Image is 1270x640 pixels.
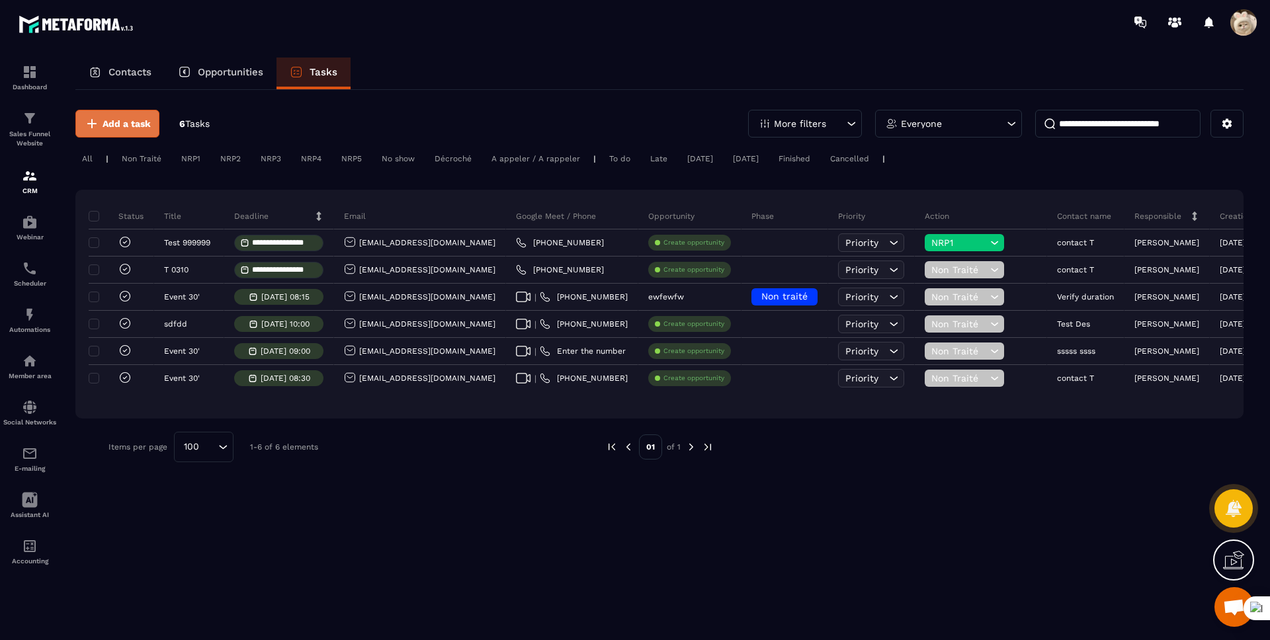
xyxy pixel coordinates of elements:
p: [DATE] 08:30 [261,374,310,383]
p: [DATE] 10:58 [1220,319,1268,329]
p: Contact name [1057,211,1111,221]
span: | [534,346,536,356]
p: [PERSON_NAME] [1134,238,1199,247]
a: formationformationDashboard [3,54,56,100]
p: [DATE] 09:33 [1220,238,1269,247]
span: NRP1 [931,237,987,248]
span: Non traité [761,291,808,301]
a: Opportunities [165,58,276,89]
p: T 0310 [164,265,189,274]
p: contact T [1057,374,1094,383]
p: More filters [774,119,826,128]
span: Non Traité [931,292,987,302]
a: schedulerschedulerScheduler [3,251,56,297]
img: prev [606,441,618,453]
div: NRP2 [214,151,247,167]
img: scheduler [22,260,38,276]
p: [DATE] 10:00 [261,319,310,329]
p: Contacts [108,66,151,78]
span: 100 [179,440,204,454]
p: Verify duration [1057,292,1114,301]
span: Priority [845,292,878,302]
a: Tasks [276,58,351,89]
p: Opportunity [648,211,695,221]
p: [DATE] 10:36 [1220,265,1268,274]
img: formation [22,64,38,80]
span: Priority [845,346,878,356]
span: Priority [845,373,878,383]
p: Create opportunity [663,346,724,356]
p: Create opportunity [663,265,724,274]
p: Tasks [310,66,337,78]
div: All [75,151,99,167]
p: [DATE] 17:23 [1220,346,1268,356]
div: NRP5 [335,151,368,167]
p: contact T [1057,265,1094,274]
img: next [685,441,697,453]
p: Member area [3,372,56,380]
p: sdfdd [164,319,187,329]
p: [PERSON_NAME] [1134,319,1199,329]
p: [DATE] 14:37 [1220,292,1268,301]
div: NRP4 [294,151,328,167]
p: Opportunities [198,66,263,78]
p: Create opportunity [663,238,724,247]
div: Décroché [428,151,478,167]
p: Status [92,211,144,221]
img: formation [22,168,38,184]
a: Contacts [75,58,165,89]
span: Priority [845,237,878,248]
button: Add a task [75,110,159,138]
p: CRM [3,187,56,194]
p: [DATE] 09:00 [261,346,310,356]
a: [PHONE_NUMBER] [540,319,628,329]
span: | [534,292,536,302]
p: Responsible [1134,211,1181,221]
p: Email [344,211,366,221]
p: Google Meet / Phone [516,211,596,221]
p: [PERSON_NAME] [1134,374,1199,383]
p: Priority [838,211,865,221]
img: email [22,446,38,461]
p: Webinar [3,233,56,241]
p: Create opportunity [663,319,724,329]
img: logo [19,12,138,36]
p: Social Networks [3,419,56,426]
div: NRP3 [254,151,288,167]
span: Priority [845,264,878,275]
p: [DATE] 15:06 [1220,374,1268,383]
p: Test 999999 [164,238,210,247]
p: Action [925,211,949,221]
p: Assistant AI [3,511,56,518]
span: | [534,319,536,329]
img: social-network [22,399,38,415]
p: E-mailing [3,465,56,472]
div: To do [603,151,637,167]
p: 1-6 of 6 elements [250,442,318,452]
img: automations [22,307,38,323]
p: Sales Funnel Website [3,130,56,148]
a: formationformationCRM [3,158,56,204]
p: Automations [3,326,56,333]
span: Priority [845,319,878,329]
p: of 1 [667,442,681,452]
a: automationsautomationsAutomations [3,297,56,343]
a: [PHONE_NUMBER] [540,292,628,302]
p: | [106,154,108,163]
a: automationsautomationsWebinar [3,204,56,251]
a: emailemailE-mailing [3,436,56,482]
div: Non Traité [115,151,168,167]
p: ewfewfw [648,292,684,301]
img: accountant [22,538,38,554]
p: Accounting [3,557,56,565]
span: Non Traité [931,346,987,356]
p: sssss ssss [1057,346,1095,356]
p: Event 30' [164,292,200,301]
p: [DATE] 08:15 [261,292,310,301]
p: 01 [639,434,662,460]
div: [DATE] [681,151,720,167]
p: 6 [179,118,210,130]
img: formation [22,110,38,126]
p: Event 30' [164,374,200,383]
span: Add a task [103,117,151,130]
